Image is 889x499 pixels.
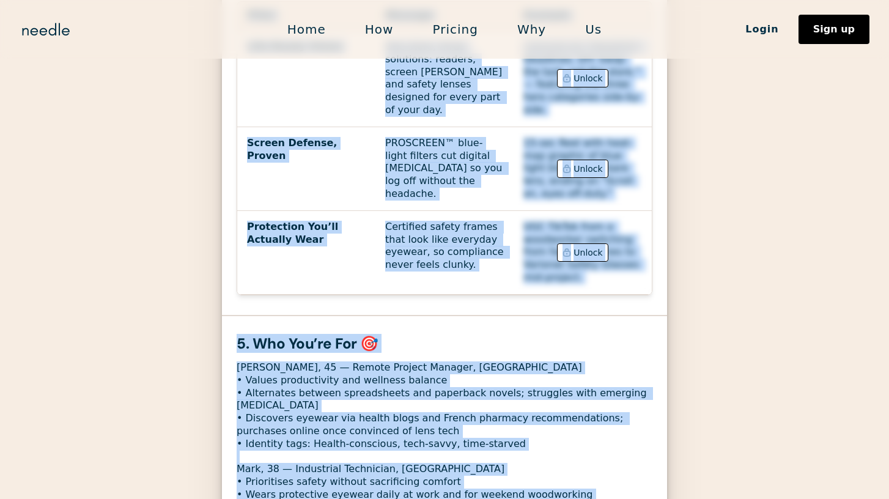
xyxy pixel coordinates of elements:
div: PROSCREEN™ blue-light filters cut digital [MEDICAL_DATA] so you log off without the headache. [385,137,504,201]
a: Home [268,17,345,42]
a: Sign up [799,15,869,44]
div: One store, three solutions: readers, screen [PERSON_NAME] and safety lenses designed for every pa... [385,40,504,117]
a: Why [498,17,566,42]
div: Certified safety frames that look like everyday eyewear, so compliance never feels clunky. [385,221,504,272]
div: 5. Who You’re For 🎯 [237,336,652,352]
a: Login [726,19,799,40]
div: Sign up [813,24,855,34]
a: Pricing [413,17,497,42]
div: Protection You’ll Actually Wear [247,221,366,246]
a: How [345,17,413,42]
div: Unlock [574,244,602,261]
div: Unlock [574,160,602,177]
a: Us [566,17,621,42]
div: Unlock [574,70,602,87]
div: Screen Defense, Proven [247,137,366,163]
